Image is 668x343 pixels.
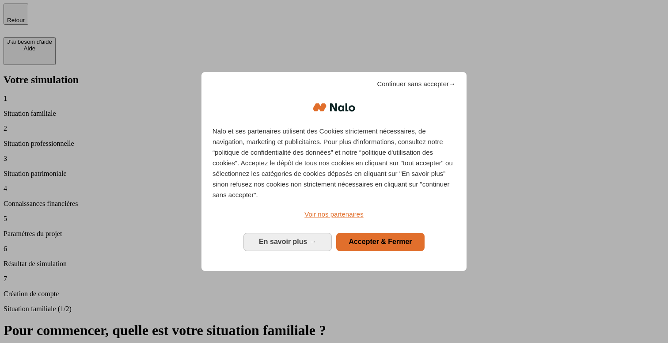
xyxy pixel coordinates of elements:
[259,238,316,245] span: En savoir plus →
[213,209,455,220] a: Voir nos partenaires
[201,72,467,271] div: Bienvenue chez Nalo Gestion du consentement
[213,126,455,200] p: Nalo et ses partenaires utilisent des Cookies strictement nécessaires, de navigation, marketing e...
[313,94,355,121] img: Logo
[336,233,425,251] button: Accepter & Fermer: Accepter notre traitement des données et fermer
[349,238,412,245] span: Accepter & Fermer
[377,79,455,89] span: Continuer sans accepter→
[304,210,363,218] span: Voir nos partenaires
[243,233,332,251] button: En savoir plus: Configurer vos consentements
